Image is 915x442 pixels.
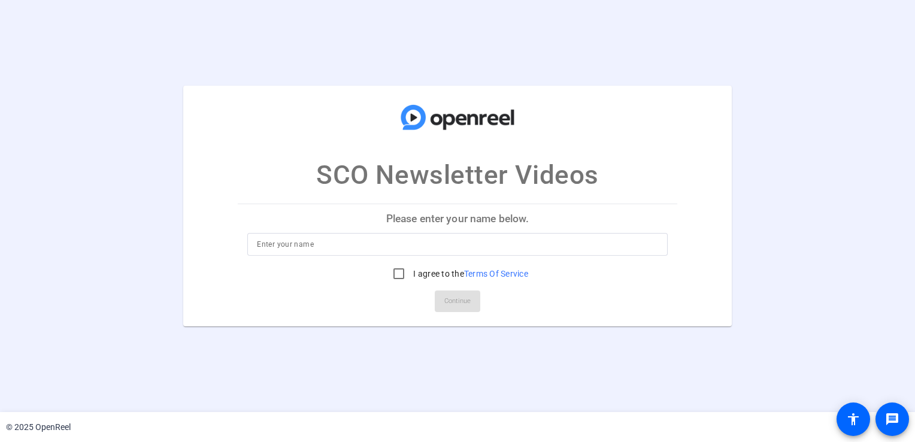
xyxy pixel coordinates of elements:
a: Terms Of Service [464,269,528,278]
img: company-logo [398,98,517,137]
p: Please enter your name below. [238,204,677,233]
div: © 2025 OpenReel [6,421,71,434]
mat-icon: message [885,412,899,426]
mat-icon: accessibility [846,412,861,426]
label: I agree to the [411,268,528,280]
p: SCO Newsletter Videos [316,155,599,195]
input: Enter your name [257,237,658,252]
